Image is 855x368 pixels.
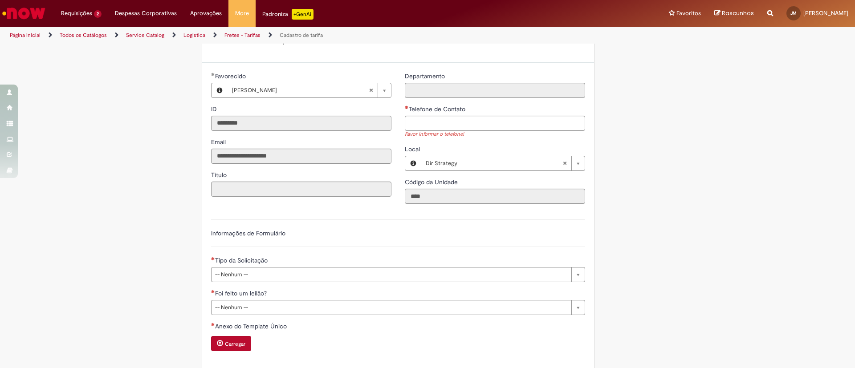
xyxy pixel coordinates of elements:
a: Página inicial [10,32,41,39]
button: Local, Visualizar este registro Dir Strategy [405,156,421,170]
abbr: Limpar campo Local [558,156,571,170]
label: Somente leitura - Email [211,137,228,146]
span: [PERSON_NAME] [803,9,848,17]
span: -- Nenhum -- [215,267,567,282]
a: Fretes - Tarifas [224,32,261,39]
a: Dir StrategyLimpar campo Local [421,156,585,170]
input: Telefone de Contato [405,116,585,131]
span: -- Nenhum -- [215,300,567,315]
span: JM [790,10,797,16]
input: Departamento [405,83,585,98]
span: Aprovações [190,9,222,18]
div: Favor informar o telefone! [405,131,585,138]
a: Service Catalog [126,32,164,39]
span: 2 [94,10,102,18]
label: Informações de Formulário [211,229,285,237]
span: Dir Strategy [426,156,562,170]
span: Telefone de Contato [409,105,467,113]
a: [PERSON_NAME]Limpar campo Favorecido [228,83,391,97]
span: Somente leitura - ID [211,105,219,113]
span: Somente leitura - Código da Unidade [405,178,460,186]
span: Favoritos [676,9,701,18]
a: Cadastro de tarifa [280,32,323,39]
label: Somente leitura - Código da Unidade [405,178,460,186]
label: Somente leitura - ID [211,105,219,113]
button: Favorecido, Visualizar este registro Júlia Oliveira Menezes [212,83,228,97]
span: [PERSON_NAME] [232,83,369,97]
label: Somente leitura - Título [211,170,228,179]
input: ID [211,116,391,131]
span: Obrigatório Preenchido [211,73,215,76]
span: Local [405,145,422,153]
span: More [235,9,249,18]
input: Email [211,149,391,164]
span: Necessários [211,257,215,260]
abbr: Limpar campo Favorecido [364,83,378,97]
small: Carregar [225,340,245,348]
span: Somente leitura - Email [211,138,228,146]
ul: Trilhas de página [7,27,563,44]
span: Necessários [405,105,409,109]
p: +GenAi [292,9,313,20]
span: Tipo da Solicitação [215,256,269,264]
button: Carregar anexo de Anexo do Template Único Required [211,336,251,351]
a: Logistica [183,32,205,39]
span: Rascunhos [722,9,754,17]
span: Somente leitura - Título [211,171,228,179]
span: Foi feito um leilão? [215,289,269,297]
a: Todos os Catálogos [60,32,107,39]
span: Requisições [61,9,92,18]
span: Despesas Corporativas [115,9,177,18]
span: Necessários [211,323,215,326]
span: Anexo do Template Único [215,322,289,330]
span: Necessários - Favorecido [215,72,248,80]
span: Necessários [211,290,215,293]
label: Somente leitura - Departamento [405,72,447,81]
span: Somente leitura - Departamento [405,72,447,80]
input: Código da Unidade [405,189,585,204]
img: ServiceNow [1,4,47,22]
div: Padroniza [262,9,313,20]
input: Título [211,182,391,197]
a: Rascunhos [714,9,754,18]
